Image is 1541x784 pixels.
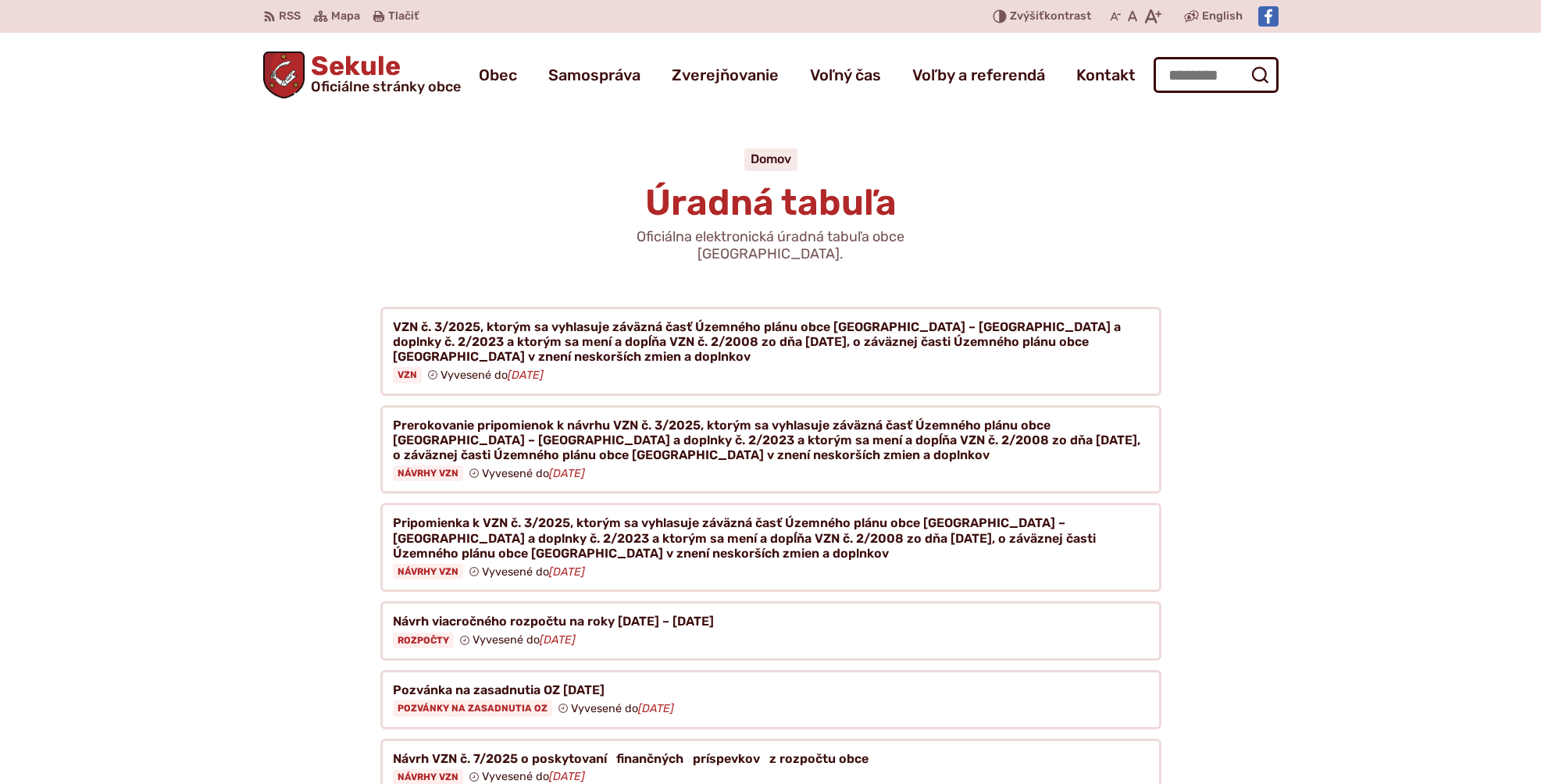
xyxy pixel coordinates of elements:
span: Mapa [331,7,360,26]
a: Kontakt [1076,53,1136,97]
a: Obec [479,53,517,97]
a: Pripomienka k VZN č. 3/2025, ktorým sa vyhlasuje záväzná časť Územného plánu obce [GEOGRAPHIC_DAT... [380,503,1161,592]
a: Prerokovanie pripomienok k návrhu VZN č. 3/2025, ktorým sa vyhlasuje záväzná časť Územného plánu ... [380,405,1161,494]
span: Sekule [305,53,461,94]
span: kontrast [1010,10,1091,23]
span: English [1202,7,1243,26]
a: Pozvánka na zasadnutia OZ [DATE] Pozvánky na zasadnutia OZ Vyvesené do[DATE] [380,670,1161,729]
a: Samospráva [548,53,640,97]
span: Tlačiť [388,10,419,23]
span: Oficiálne stránky obce [311,80,461,94]
span: Úradná tabuľa [645,181,897,224]
a: Voľby a referendá [912,53,1045,97]
a: Voľný čas [810,53,881,97]
img: Prejsť na domovskú stránku [263,52,305,98]
a: Návrh viacročného rozpočtu na roky [DATE] – [DATE] Rozpočty Vyvesené do[DATE] [380,601,1161,661]
p: Oficiálna elektronická úradná tabuľa obce [GEOGRAPHIC_DATA]. [583,229,958,262]
img: Prejsť na Facebook stránku [1258,6,1279,27]
span: RSS [279,7,301,26]
a: Logo Sekule, prejsť na domovskú stránku. [263,52,462,98]
a: VZN č. 3/2025, ktorým sa vyhlasuje záväzná časť Územného plánu obce [GEOGRAPHIC_DATA] – [GEOGRAPH... [380,307,1161,396]
a: Domov [751,151,791,166]
a: English [1199,7,1246,26]
a: Zverejňovanie [672,53,779,97]
span: Zvýšiť [1010,9,1044,23]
